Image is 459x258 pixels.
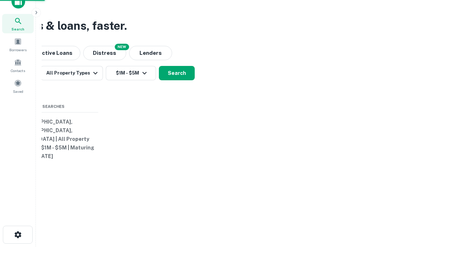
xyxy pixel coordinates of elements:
button: Search [159,66,195,80]
a: Contacts [2,56,34,75]
span: Search [11,26,24,32]
iframe: Chat Widget [423,201,459,235]
button: $1M - $5M [106,66,156,80]
button: Lenders [129,46,172,60]
a: Saved [2,76,34,96]
a: Search [2,14,34,33]
button: All Property Types [41,66,103,80]
a: Borrowers [2,35,34,54]
button: Active Loans [30,46,80,60]
span: Contacts [11,68,25,73]
span: Saved [13,89,23,94]
button: Search distressed loans with lien and other non-mortgage details. [83,46,126,60]
div: NEW [115,44,129,50]
span: Borrowers [9,47,27,53]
